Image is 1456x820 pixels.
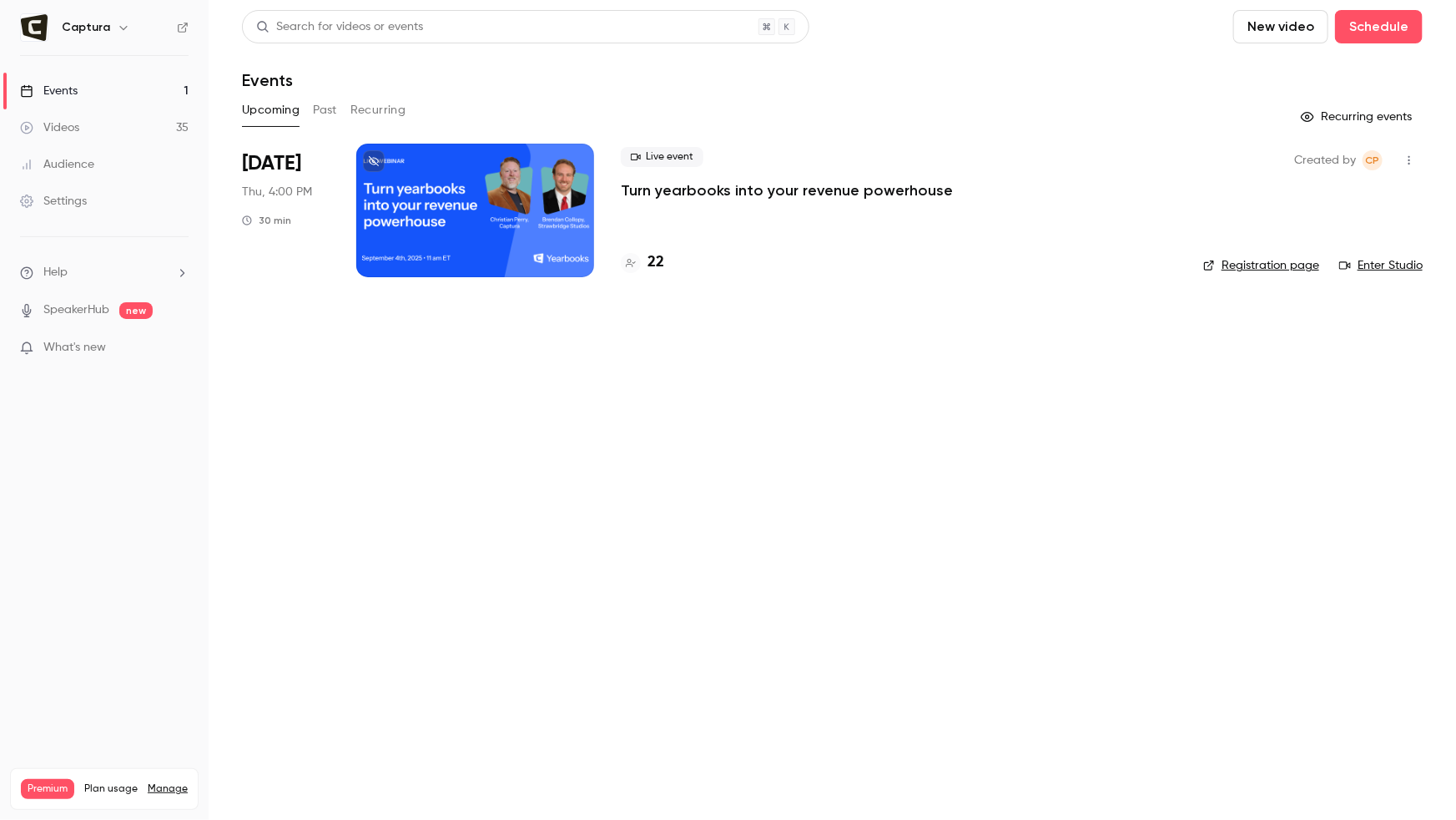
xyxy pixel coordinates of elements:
[350,97,406,124] button: Recurring
[1363,150,1383,170] span: Claudia Platzer
[119,302,153,319] span: new
[20,83,78,99] div: Events
[242,150,301,177] span: [DATE]
[1339,257,1423,274] a: Enter Studio
[1233,10,1328,43] button: New video
[43,264,68,281] span: Help
[20,119,79,136] div: Videos
[84,782,138,796] span: Plan usage
[148,782,188,796] a: Manage
[647,251,664,274] h4: 22
[242,214,291,227] div: 30 min
[621,251,664,274] a: 22
[21,779,74,799] span: Premium
[1366,150,1380,170] span: CP
[242,144,330,277] div: Sep 4 Thu, 4:00 PM (Europe/London)
[20,156,94,173] div: Audience
[43,339,106,357] span: What's new
[1335,10,1423,43] button: Schedule
[43,301,109,319] a: SpeakerHub
[242,70,293,90] h1: Events
[20,193,87,210] div: Settings
[1293,104,1423,130] button: Recurring events
[1294,150,1356,170] span: Created by
[62,19,110,36] h6: Captura
[621,180,953,200] a: Turn yearbooks into your revenue powerhouse
[1203,257,1319,274] a: Registration page
[313,97,337,124] button: Past
[242,184,312,200] span: Thu, 4:00 PM
[256,18,423,36] div: Search for videos or events
[242,97,300,124] button: Upcoming
[169,341,189,356] iframe: Noticeable Trigger
[21,14,48,41] img: Captura
[20,264,189,281] li: help-dropdown-opener
[621,147,703,167] span: Live event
